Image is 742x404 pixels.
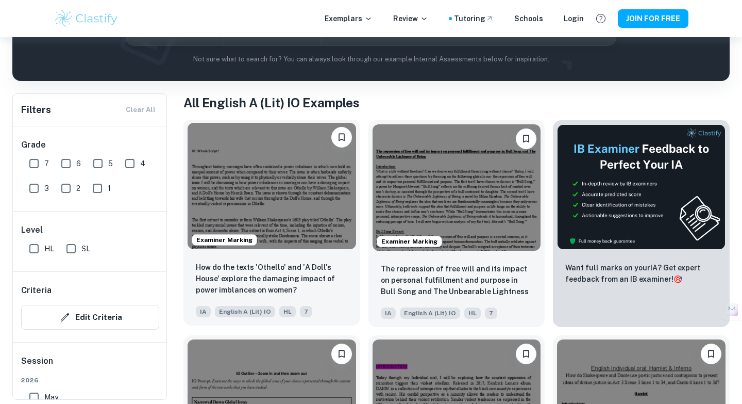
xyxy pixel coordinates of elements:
a: Examiner MarkingPlease log in to bookmark exemplarsHow do the texts 'Othello' and 'A Doll's House... [183,120,360,327]
button: Please log in to bookmark exemplars [701,344,721,364]
a: Login [564,13,584,24]
span: 2026 [21,376,159,385]
h6: Session [21,355,159,376]
button: JOIN FOR FREE [618,9,688,28]
button: Please log in to bookmark exemplars [516,128,536,149]
span: 2 [76,183,80,194]
button: Please log in to bookmark exemplars [331,344,352,364]
p: Exemplars [325,13,373,24]
span: Examiner Marking [192,235,257,245]
p: How do the texts 'Othello' and 'A Doll's House' explore the damaging impact of power imblances on... [196,262,348,296]
p: Want full marks on your IA ? Get expert feedback from an IB examiner! [565,262,717,285]
span: IA [196,306,211,317]
span: English A (Lit) IO [215,306,275,317]
h1: All English A (Lit) IO Examples [183,93,730,112]
span: 1 [108,183,111,194]
img: English A (Lit) IO IA example thumbnail: How do the texts 'Othello' and 'A Doll's [188,123,356,249]
a: Examiner MarkingPlease log in to bookmark exemplarsThe repression of free will and its impact on ... [368,120,545,327]
span: 6 [76,158,81,169]
span: May [44,392,58,403]
span: SL [81,243,90,254]
span: 7 [44,158,49,169]
button: Edit Criteria [21,305,159,330]
span: 7 [485,308,497,319]
h6: Level [21,224,159,236]
span: HL [464,308,481,319]
span: IA [381,308,396,319]
button: Please log in to bookmark exemplars [331,127,352,148]
span: 3 [44,183,49,194]
img: Thumbnail [557,124,726,250]
span: HL [44,243,54,254]
p: The repression of free will and its impact on personal fulfillment and purpose in Bull Song and T... [381,263,533,298]
span: 4 [140,158,145,169]
a: Tutoring [454,13,494,24]
button: Help and Feedback [592,10,610,27]
h6: Filters [21,103,51,117]
h6: Grade [21,139,159,151]
p: Review [393,13,428,24]
button: Please log in to bookmark exemplars [516,344,536,364]
span: Examiner Marking [377,237,442,246]
span: English A (Lit) IO [400,308,460,319]
a: Schools [514,13,543,24]
img: English A (Lit) IO IA example thumbnail: The repression of free will and its impa [373,124,541,251]
a: ThumbnailWant full marks on yourIA? Get expert feedback from an IB examiner! [553,120,730,327]
img: Clastify logo [54,8,119,29]
span: 5 [108,158,113,169]
span: 🎯 [673,275,682,283]
h6: Criteria [21,284,52,297]
span: HL [279,306,296,317]
p: Not sure what to search for? You can always look through our example Internal Assessments below f... [21,54,721,64]
span: 7 [300,306,312,317]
